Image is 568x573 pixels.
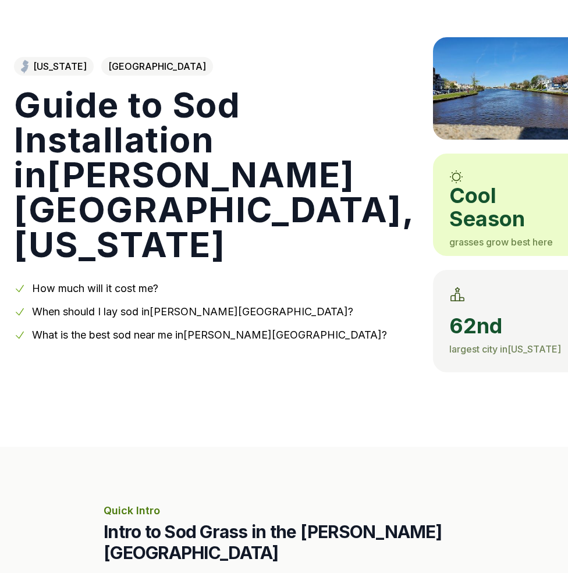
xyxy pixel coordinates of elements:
p: Quick Intro [104,503,464,519]
span: [GEOGRAPHIC_DATA] [101,57,213,76]
span: cool season [449,184,566,230]
h1: Guide to Sod Installation in [PERSON_NAME][GEOGRAPHIC_DATA] , [US_STATE] [14,87,414,262]
img: New Jersey state outline [21,59,29,74]
span: largest city in [US_STATE] [449,343,561,355]
span: 62nd [449,314,566,337]
span: grasses grow best here [449,236,553,248]
a: When should I lay sod in[PERSON_NAME][GEOGRAPHIC_DATA]? [32,305,353,318]
a: What is the best sod near me in[PERSON_NAME][GEOGRAPHIC_DATA]? [32,329,387,341]
h2: Intro to Sod Grass in the [PERSON_NAME][GEOGRAPHIC_DATA] [104,521,464,563]
a: [US_STATE] [14,57,94,76]
a: How much will it cost me? [32,282,158,294]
